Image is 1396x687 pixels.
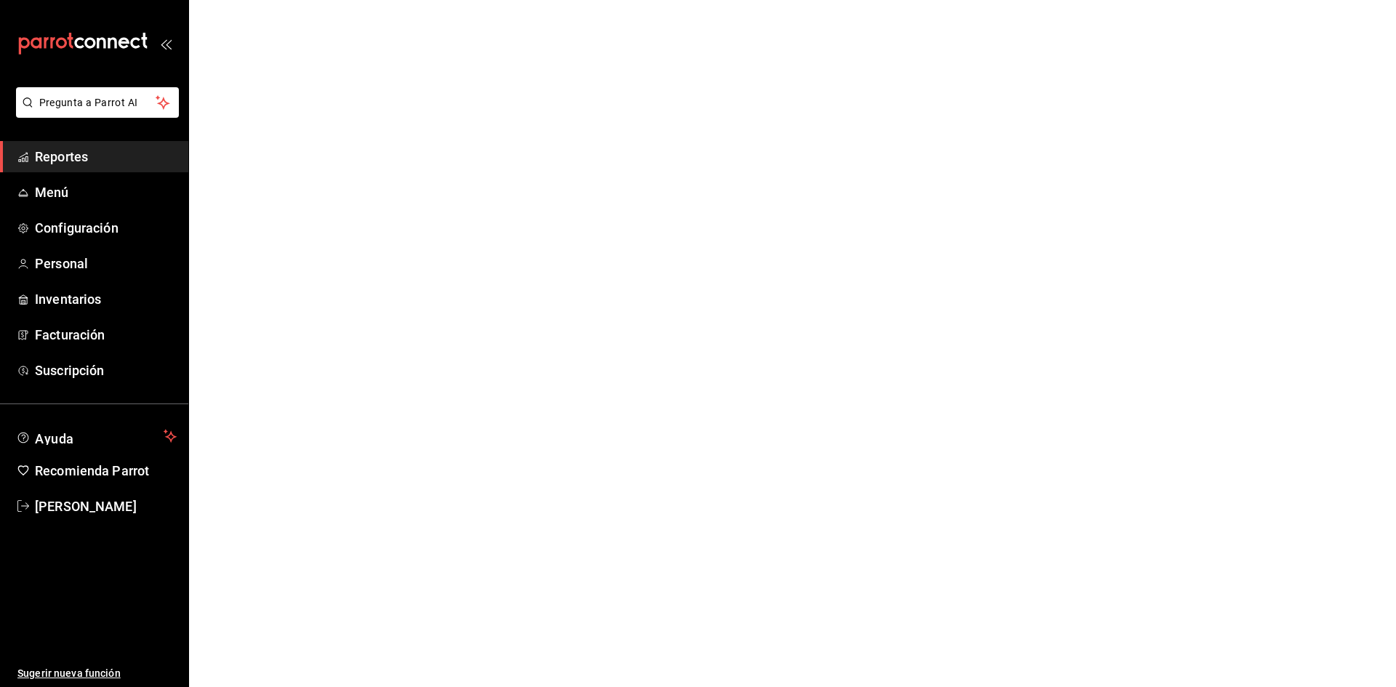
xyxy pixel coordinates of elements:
span: Pregunta a Parrot AI [39,95,156,111]
span: Reportes [35,147,177,166]
span: Recomienda Parrot [35,461,177,481]
button: open_drawer_menu [160,38,172,49]
span: Menú [35,182,177,202]
span: Personal [35,254,177,273]
span: Inventarios [35,289,177,309]
span: [PERSON_NAME] [35,497,177,516]
span: Configuración [35,218,177,238]
button: Pregunta a Parrot AI [16,87,179,118]
span: Ayuda [35,427,158,445]
span: Facturación [35,325,177,345]
a: Pregunta a Parrot AI [10,105,179,121]
span: Suscripción [35,361,177,380]
span: Sugerir nueva función [17,666,177,681]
